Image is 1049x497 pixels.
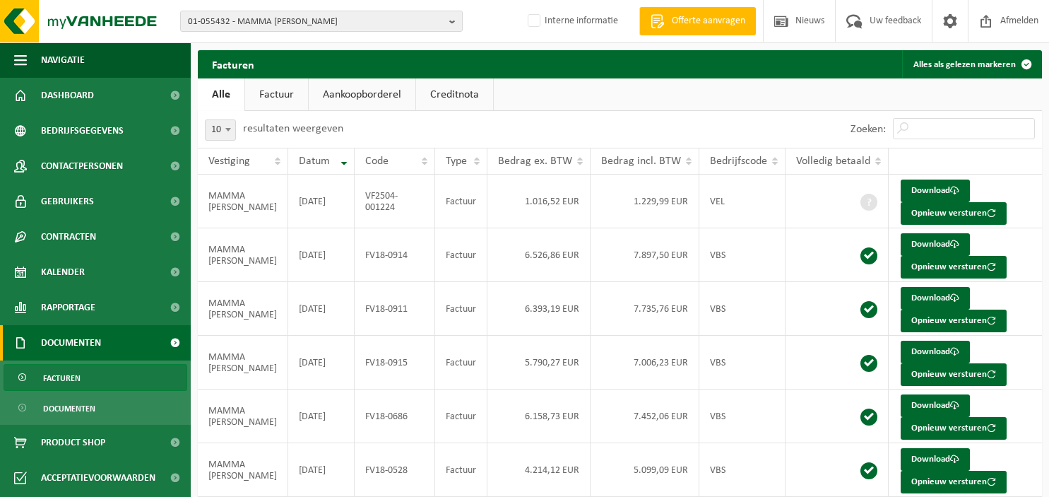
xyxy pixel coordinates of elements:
td: 6.393,19 EUR [487,282,591,336]
button: Opnieuw versturen [901,363,1007,386]
a: Creditnota [416,78,493,111]
td: MAMMA [PERSON_NAME] [198,336,288,390]
td: FV18-0915 [355,336,435,390]
td: Factuur [435,390,487,443]
a: Download [901,180,970,202]
td: VBS [699,336,786,390]
a: Alle [198,78,244,111]
td: Factuur [435,336,487,390]
span: Navigatie [41,42,85,78]
span: Product Shop [41,425,105,460]
span: Contracten [41,219,96,255]
td: [DATE] [288,282,355,336]
span: Type [446,156,467,167]
span: Vestiging [208,156,250,167]
td: 6.158,73 EUR [487,390,591,443]
td: 5.790,27 EUR [487,336,591,390]
a: Offerte aanvragen [639,7,756,35]
span: Documenten [41,325,101,361]
span: Contactpersonen [41,148,123,184]
td: FV18-0911 [355,282,435,336]
td: 1.016,52 EUR [487,175,591,228]
label: resultaten weergeven [243,123,343,134]
span: Documenten [43,395,95,422]
span: Bedrag ex. BTW [498,156,572,167]
td: MAMMA [PERSON_NAME] [198,175,288,228]
td: Factuur [435,175,487,228]
span: 10 [206,120,235,140]
td: VEL [699,175,786,228]
span: Bedrijfsgegevens [41,113,124,148]
span: 01-055432 - MAMMA [PERSON_NAME] [188,11,444,33]
span: Datum [299,156,330,167]
a: Facturen [4,364,187,391]
a: Factuur [245,78,308,111]
td: VBS [699,228,786,282]
td: FV18-0914 [355,228,435,282]
td: [DATE] [288,390,355,443]
a: Aankoopborderel [309,78,415,111]
td: 4.214,12 EUR [487,443,591,497]
td: 5.099,09 EUR [591,443,699,497]
td: MAMMA [PERSON_NAME] [198,443,288,497]
td: VBS [699,282,786,336]
td: 7.452,06 EUR [591,390,699,443]
td: [DATE] [288,336,355,390]
td: MAMMA [PERSON_NAME] [198,228,288,282]
td: [DATE] [288,175,355,228]
span: Bedrijfscode [710,156,767,167]
span: Gebruikers [41,184,94,219]
td: Factuur [435,443,487,497]
button: Opnieuw versturen [901,471,1007,493]
button: Opnieuw versturen [901,310,1007,332]
td: VBS [699,390,786,443]
button: Opnieuw versturen [901,202,1007,225]
td: FV18-0686 [355,390,435,443]
span: Offerte aanvragen [668,14,749,28]
td: 7.006,23 EUR [591,336,699,390]
td: FV18-0528 [355,443,435,497]
a: Download [901,448,970,471]
td: Factuur [435,228,487,282]
td: VBS [699,443,786,497]
span: Facturen [43,365,81,392]
a: Download [901,341,970,363]
a: Download [901,287,970,310]
a: Documenten [4,394,187,421]
td: 7.735,76 EUR [591,282,699,336]
span: Rapportage [41,290,95,325]
label: Interne informatie [525,11,618,32]
button: Opnieuw versturen [901,417,1007,440]
a: Download [901,233,970,256]
span: Bedrag incl. BTW [601,156,681,167]
span: Volledig betaald [796,156,870,167]
button: Opnieuw versturen [901,256,1007,279]
h2: Facturen [198,50,268,78]
a: Download [901,394,970,417]
td: 7.897,50 EUR [591,228,699,282]
span: 10 [205,119,236,141]
td: 1.229,99 EUR [591,175,699,228]
td: [DATE] [288,228,355,282]
span: Code [365,156,389,167]
td: MAMMA [PERSON_NAME] [198,282,288,336]
span: Kalender [41,255,85,290]
td: VF2504-001224 [355,175,435,228]
td: Factuur [435,282,487,336]
td: 6.526,86 EUR [487,228,591,282]
label: Zoeken: [851,124,886,135]
button: Alles als gelezen markeren [902,50,1041,78]
button: 01-055432 - MAMMA [PERSON_NAME] [180,11,463,32]
td: [DATE] [288,443,355,497]
span: Acceptatievoorwaarden [41,460,155,496]
span: Dashboard [41,78,94,113]
td: MAMMA [PERSON_NAME] [198,390,288,443]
